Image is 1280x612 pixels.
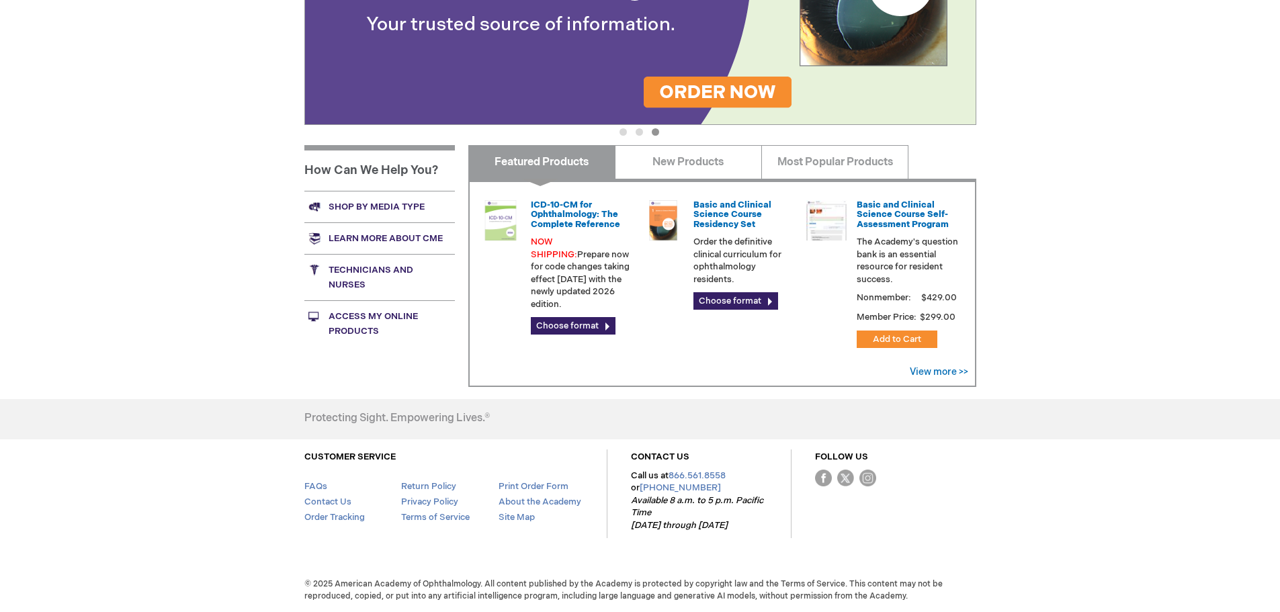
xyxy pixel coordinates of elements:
p: Order the definitive clinical curriculum for ophthalmology residents. [693,236,796,286]
a: Order Tracking [304,512,365,523]
img: Twitter [837,470,854,486]
a: ICD-10-CM for Ophthalmology: The Complete Reference [531,200,620,230]
img: Facebook [815,470,832,486]
button: 3 of 3 [652,128,659,136]
a: Technicians and nurses [304,254,455,300]
a: CONTACT US [631,451,689,462]
img: 02850963u_47.png [643,200,683,241]
span: $299.00 [919,312,957,322]
h4: Protecting Sight. Empowering Lives.® [304,412,490,425]
a: 866.561.8558 [669,470,726,481]
p: Prepare now for code changes taking effect [DATE] with the newly updated 2026 edition. [531,236,633,310]
button: 2 of 3 [636,128,643,136]
a: Privacy Policy [401,496,458,507]
a: About the Academy [499,496,581,507]
a: Access My Online Products [304,300,455,347]
a: Terms of Service [401,512,470,523]
a: Featured Products [468,145,615,179]
a: Basic and Clinical Science Course Residency Set [693,200,771,230]
a: CUSTOMER SERVICE [304,451,396,462]
span: © 2025 American Academy of Ophthalmology. All content published by the Academy is protected by co... [294,578,986,601]
a: Contact Us [304,496,351,507]
a: [PHONE_NUMBER] [640,482,721,493]
span: Add to Cart [873,334,921,345]
a: Basic and Clinical Science Course Self-Assessment Program [857,200,949,230]
a: Shop by media type [304,191,455,222]
img: instagram [859,470,876,486]
a: FAQs [304,481,327,492]
span: $429.00 [919,292,959,303]
a: Return Policy [401,481,456,492]
a: Site Map [499,512,535,523]
a: New Products [615,145,762,179]
a: Choose format [531,317,615,335]
button: Add to Cart [857,331,937,348]
a: Choose format [693,292,778,310]
strong: Member Price: [857,312,916,322]
a: Most Popular Products [761,145,908,179]
p: Call us at or [631,470,767,532]
a: Learn more about CME [304,222,455,254]
p: The Academy's question bank is an essential resource for resident success. [857,236,959,286]
img: bcscself_20.jpg [806,200,847,241]
img: 0120008u_42.png [480,200,521,241]
font: NOW SHIPPING: [531,236,577,260]
em: Available 8 a.m. to 5 p.m. Pacific Time [DATE] through [DATE] [631,495,763,531]
button: 1 of 3 [620,128,627,136]
strong: Nonmember: [857,290,911,306]
h1: How Can We Help You? [304,145,455,191]
a: Print Order Form [499,481,568,492]
a: FOLLOW US [815,451,868,462]
a: View more >> [910,366,968,378]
